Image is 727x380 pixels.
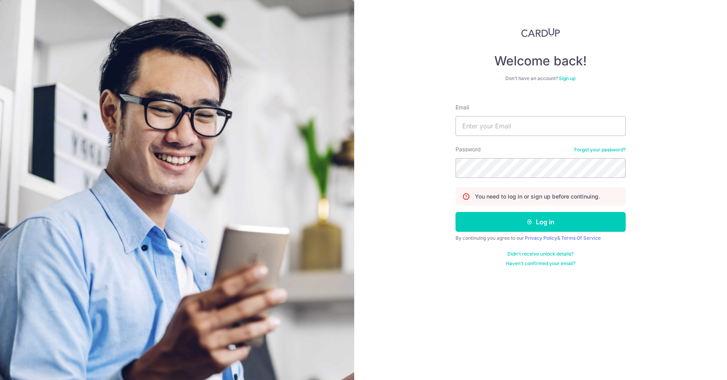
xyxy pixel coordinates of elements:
p: You need to log in or sign up before continuing. [475,193,600,201]
div: Don’t have an account? [456,75,626,82]
a: Didn't receive unlock details? [507,251,573,257]
button: Log in [456,212,626,232]
label: Password [456,145,481,153]
a: Sign up [559,75,575,81]
a: Privacy Policy [525,235,557,241]
a: Terms Of Service [561,235,601,241]
h4: Welcome back! [456,53,626,69]
div: By continuing you agree to our & [456,235,626,241]
img: CardUp Logo [521,28,560,37]
input: Enter your Email [456,116,626,136]
label: Email [456,103,469,111]
a: Forgot your password? [574,147,626,153]
a: Haven't confirmed your email? [506,260,575,267]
